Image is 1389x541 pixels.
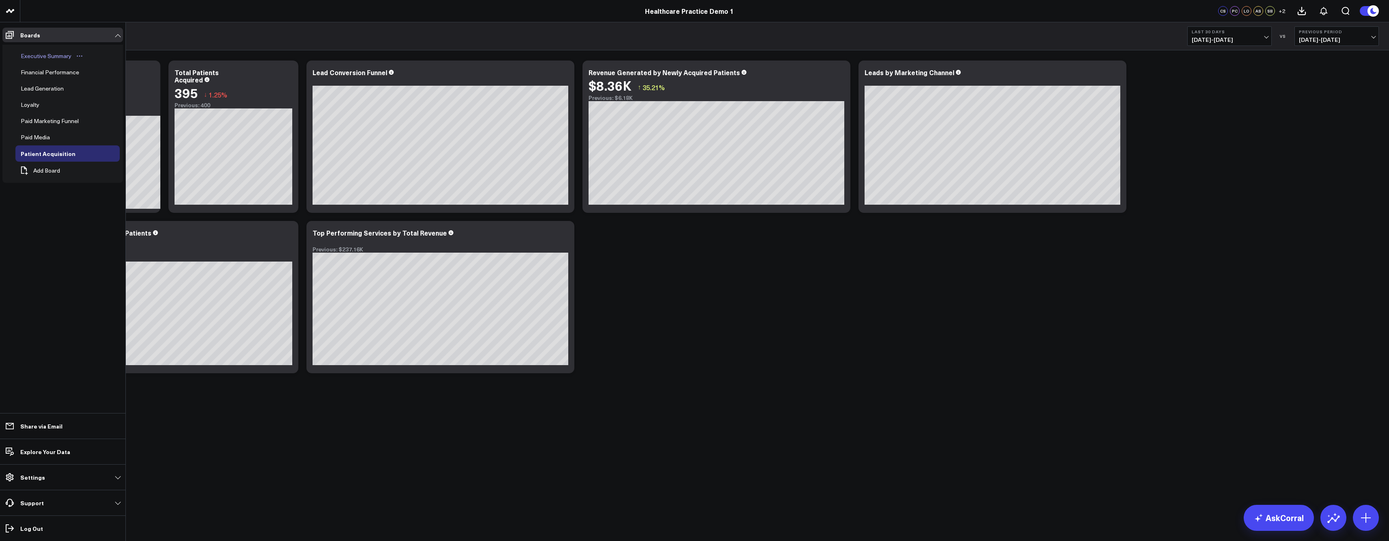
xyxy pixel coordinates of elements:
a: Financial PerformanceOpen board menu [15,64,97,80]
div: AS [1253,6,1263,16]
p: Share via Email [20,423,63,429]
a: AskCorral [1244,505,1314,531]
a: Paid Marketing FunnelOpen board menu [15,113,96,129]
a: Lead GenerationOpen board menu [15,80,81,97]
b: Previous Period [1299,29,1374,34]
a: Paid MediaOpen board menu [15,129,67,145]
p: Explore Your Data [20,448,70,455]
div: Leads by Marketing Channel [865,68,954,77]
div: PC [1230,6,1240,16]
div: Previous: $6.18K [589,95,844,101]
div: Loyalty [19,100,41,110]
div: Previous: 400 [175,102,292,108]
button: +2 [1277,6,1287,16]
button: Add Board [15,162,64,180]
span: [DATE] - [DATE] [1299,37,1374,43]
div: Lead Conversion Funnel [313,68,387,77]
div: Lead Generation [19,84,66,93]
a: LoyaltyOpen board menu [15,97,57,113]
b: Last 30 Days [1192,29,1267,34]
div: Revenue Generated by Newly Acquired Patients [589,68,740,77]
div: LO [1242,6,1251,16]
div: Total Patients Acquired [175,68,219,84]
p: Settings [20,474,45,480]
span: + 2 [1279,8,1285,14]
div: VS [1276,34,1290,39]
p: Boards [20,32,40,38]
a: Patient AcquisitionOpen board menu [15,145,93,162]
div: SB [1265,6,1275,16]
span: Add Board [33,167,60,174]
a: Log Out [2,521,123,536]
a: Healthcare Practice Demo 1 [645,6,734,15]
span: [DATE] - [DATE] [1192,37,1267,43]
button: Previous Period[DATE]-[DATE] [1294,26,1379,46]
span: ↓ [204,89,207,100]
button: Open board menu [73,53,86,59]
a: Executive SummaryOpen board menu [15,48,89,64]
div: $8.36K [589,78,632,93]
span: ↑ [638,82,641,93]
p: Support [20,500,44,506]
div: Previous: $237.16K [313,246,568,253]
div: Financial Performance [19,67,81,77]
span: 35.21% [643,83,665,92]
div: Top Performing Services by Total Revenue [313,228,447,237]
span: 1.25% [209,90,227,99]
div: Paid Media [19,132,52,142]
div: Executive Summary [19,51,73,61]
p: Log Out [20,525,43,532]
div: CS [1218,6,1228,16]
div: Paid Marketing Funnel [19,116,81,126]
button: Last 30 Days[DATE]-[DATE] [1187,26,1272,46]
div: Previous: 2.24K [37,255,292,262]
div: 395 [175,85,198,100]
div: Patient Acquisition [19,149,78,158]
